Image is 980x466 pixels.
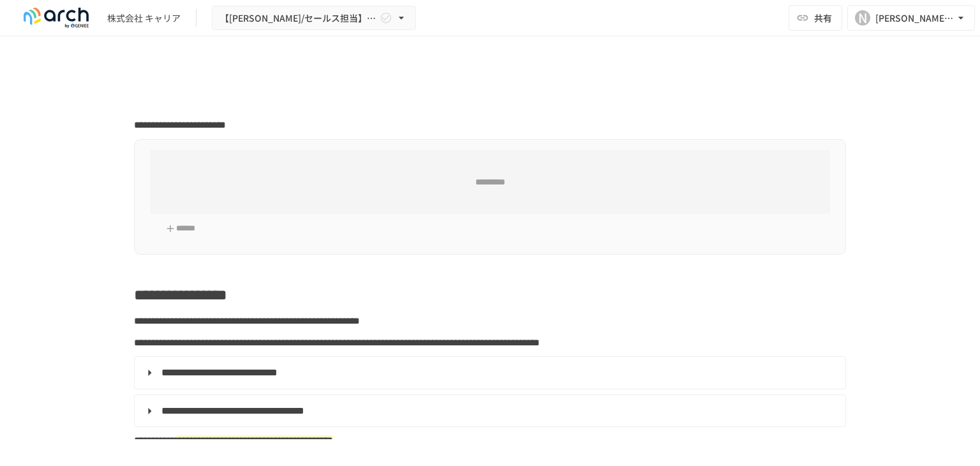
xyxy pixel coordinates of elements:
button: N[PERSON_NAME][EMAIL_ADDRESS][DOMAIN_NAME] [847,5,975,31]
div: [PERSON_NAME][EMAIL_ADDRESS][DOMAIN_NAME] [875,10,954,26]
button: 【[PERSON_NAME]/セールス担当】株式会社 キャリア様_初期設定サポート [212,6,416,31]
div: N [855,10,870,26]
div: 株式会社 キャリア [107,11,181,25]
span: 【[PERSON_NAME]/セールス担当】株式会社 キャリア様_初期設定サポート [220,10,377,26]
button: 共有 [789,5,842,31]
span: 共有 [814,11,832,25]
img: logo-default@2x-9cf2c760.svg [15,8,97,28]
